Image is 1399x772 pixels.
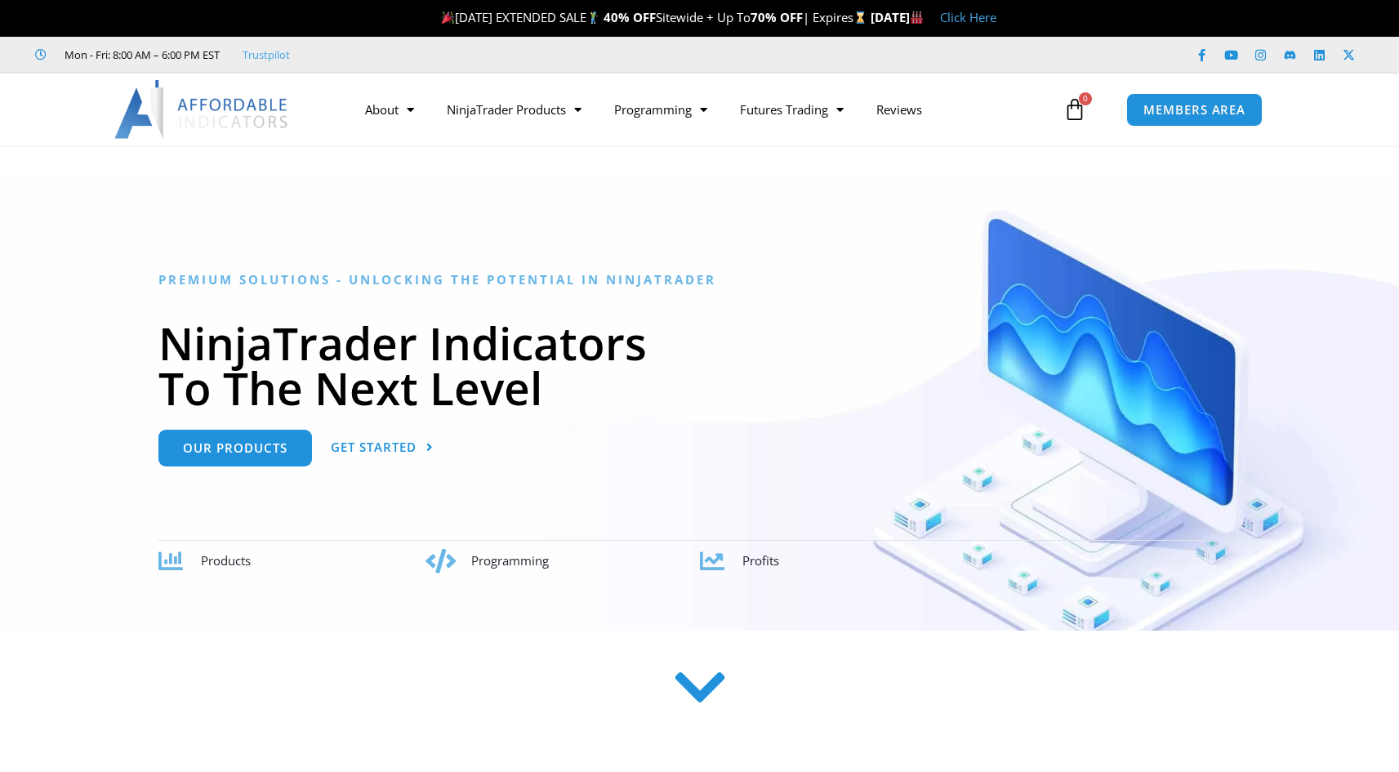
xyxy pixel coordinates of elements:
a: Get Started [331,430,434,466]
h6: Premium Solutions - Unlocking the Potential in NinjaTrader [158,272,1241,288]
a: MEMBERS AREA [1126,93,1263,127]
a: Trustpilot [243,45,290,65]
span: Get Started [331,441,417,453]
strong: 70% OFF [751,9,803,25]
nav: Menu [349,91,1059,128]
h1: NinjaTrader Indicators To The Next Level [158,320,1241,410]
strong: 40% OFF [604,9,656,25]
span: Profits [742,552,779,569]
a: Programming [598,91,724,128]
a: Our Products [158,430,312,466]
span: 0 [1079,92,1092,105]
span: [DATE] EXTENDED SALE Sitewide + Up To | Expires [438,9,871,25]
img: 🏌️‍♂️ [587,11,599,24]
a: NinjaTrader Products [430,91,598,128]
a: Futures Trading [724,91,860,128]
a: About [349,91,430,128]
img: LogoAI | Affordable Indicators – NinjaTrader [114,80,290,139]
img: ⌛ [854,11,867,24]
img: 🎉 [442,11,454,24]
span: Our Products [183,442,287,454]
span: MEMBERS AREA [1143,104,1245,116]
a: Reviews [860,91,938,128]
span: Mon - Fri: 8:00 AM – 6:00 PM EST [60,45,220,65]
a: Click Here [940,9,996,25]
strong: [DATE] [871,9,924,25]
img: 🏭 [911,11,923,24]
span: Products [201,552,251,569]
a: 0 [1039,86,1111,133]
span: Programming [471,552,549,569]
